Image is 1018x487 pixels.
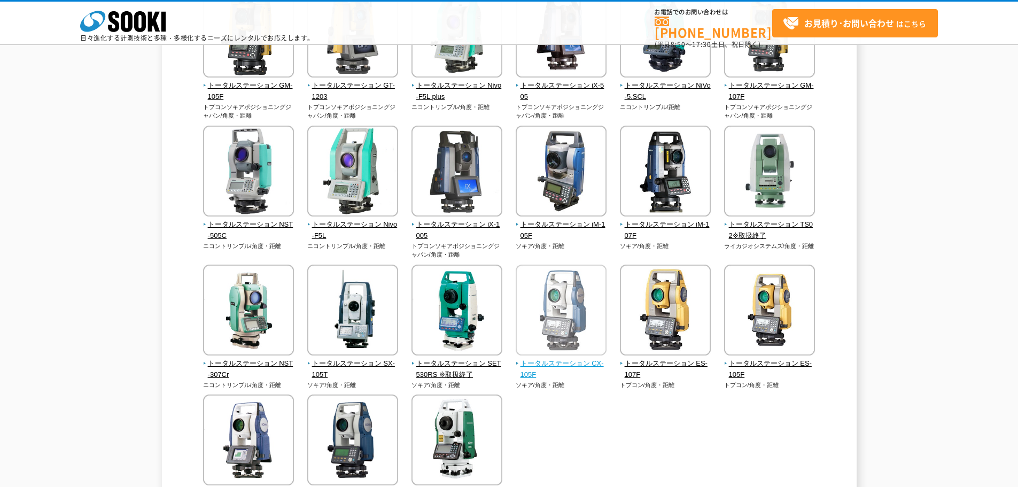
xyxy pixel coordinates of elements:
a: トータルステーション Nivo-F5L [307,209,399,241]
strong: お見積り･お問い合わせ [804,17,894,29]
span: トータルステーション GM-105F [203,80,294,103]
p: 日々進化する計測技術と多種・多様化するニーズにレンタルでお応えします。 [80,35,314,41]
a: トータルステーション GM-107F [724,70,815,102]
p: ソキア/角度・距離 [516,381,607,390]
p: ニコントリンブル/角度・距離 [411,103,503,112]
img: トータルステーション CX-105F [516,265,607,358]
span: お電話でのお問い合わせは [655,9,772,16]
a: トータルステーション NiVo-5.SCL [620,70,711,102]
p: トプコンソキアポジショニングジャパン/角度・距離 [411,242,503,259]
span: トータルステーション iX-1005 [411,219,503,242]
span: 17:30 [692,40,711,49]
span: トータルステーション ES-105F [724,358,815,381]
p: ニコントリンブル/角度・距離 [203,381,294,390]
p: ニコントリンブル/角度・距離 [307,242,399,251]
a: トータルステーション GT-1203 [307,70,399,102]
img: トータルステーション iM-107F [620,126,711,219]
img: トータルステーション ES-107F [620,265,711,358]
span: トータルステーション Nivo-F5L [307,219,399,242]
span: トータルステーション TS02※取扱終了 [724,219,815,242]
img: トータルステーション iM-105F [516,126,607,219]
p: トプコンソキアポジショニングジャパン/角度・距離 [203,103,294,120]
p: トプコン/角度・距離 [724,381,815,390]
a: トータルステーション ES-105F [724,348,815,380]
a: トータルステーション Nivo-F5L plus [411,70,503,102]
img: トータルステーション TS02※取扱終了 [724,126,815,219]
img: トータルステーション SX-105T [307,265,398,358]
img: トータルステーション iX-1005 [411,126,502,219]
img: トータルステーション NST-505C [203,126,294,219]
p: トプコン/角度・距離 [620,381,711,390]
a: トータルステーション SX-105T [307,348,399,380]
p: ソキア/角度・距離 [307,381,399,390]
img: トータルステーション SET530RS ※取扱終了 [411,265,502,358]
span: (平日 ～ 土日、祝日除く) [655,40,760,49]
a: トータルステーション NST-505C [203,209,294,241]
span: トータルステーション SX-105T [307,358,399,381]
img: トータルステーション ES-105F [724,265,815,358]
img: トータルステーション NST-307Cr [203,265,294,358]
span: トータルステーション GT-1203 [307,80,399,103]
p: ソキア/角度・距離 [620,242,711,251]
span: トータルステーション NiVo-5.SCL [620,80,711,103]
a: トータルステーション CX-105F [516,348,607,380]
span: トータルステーション iM-105F [516,219,607,242]
span: トータルステーション SET530RS ※取扱終了 [411,358,503,381]
span: トータルステーション iM-107F [620,219,711,242]
p: ソキア/角度・距離 [516,242,607,251]
a: トータルステーション iX-505 [516,70,607,102]
a: トータルステーション iM-107F [620,209,711,241]
span: トータルステーション NST-505C [203,219,294,242]
span: トータルステーション ES-107F [620,358,711,381]
a: トータルステーション iX-1005 [411,209,503,241]
a: トータルステーション GM-105F [203,70,294,102]
a: [PHONE_NUMBER] [655,17,772,38]
a: トータルステーション iM-105F [516,209,607,241]
span: トータルステーション GM-107F [724,80,815,103]
span: 8:50 [671,40,686,49]
span: トータルステーション iX-505 [516,80,607,103]
a: トータルステーション ES-107F [620,348,711,380]
p: ソキア/角度・距離 [411,381,503,390]
span: はこちら [783,16,926,32]
p: ニコントリンブル/距離 [620,103,711,112]
a: お見積り･お問い合わせはこちら [772,9,938,37]
a: トータルステーション SET530RS ※取扱終了 [411,348,503,380]
p: トプコンソキアポジショニングジャパン/角度・距離 [724,103,815,120]
span: トータルステーション Nivo-F5L plus [411,80,503,103]
p: トプコンソキアポジショニングジャパン/角度・距離 [307,103,399,120]
p: トプコンソキアポジショニングジャパン/角度・距離 [516,103,607,120]
span: トータルステーション NST-307Cr [203,358,294,381]
p: ニコントリンブル/角度・距離 [203,242,294,251]
img: トータルステーション Nivo-F5L [307,126,398,219]
span: トータルステーション CX-105F [516,358,607,381]
a: トータルステーション NST-307Cr [203,348,294,380]
a: トータルステーション TS02※取扱終了 [724,209,815,241]
p: ライカジオシステムズ/角度・距離 [724,242,815,251]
